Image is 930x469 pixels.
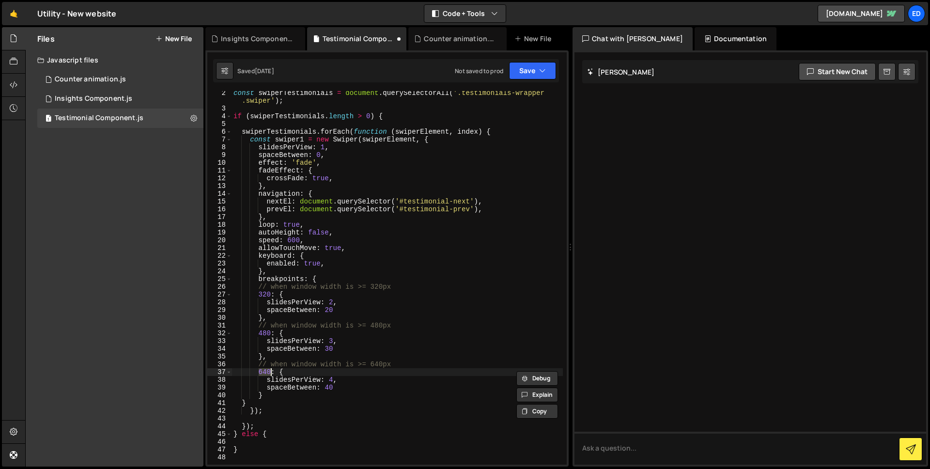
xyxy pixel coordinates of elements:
[207,446,232,453] div: 47
[207,306,232,314] div: 29
[207,89,232,105] div: 2
[37,33,55,44] h2: Files
[516,404,558,419] button: Copy
[207,267,232,275] div: 24
[514,34,555,44] div: New File
[207,298,232,306] div: 28
[37,8,116,19] div: Utility - New website
[207,399,232,407] div: 41
[207,322,232,329] div: 31
[424,5,506,22] button: Code + Tools
[908,5,925,22] a: Ed
[509,62,556,79] button: Save
[207,453,232,461] div: 48
[207,151,232,159] div: 9
[155,35,192,43] button: New File
[207,244,232,252] div: 21
[207,415,232,422] div: 43
[207,213,232,221] div: 17
[207,360,232,368] div: 36
[255,67,274,75] div: [DATE]
[207,368,232,376] div: 37
[207,422,232,430] div: 44
[207,345,232,353] div: 34
[207,221,232,229] div: 18
[207,174,232,182] div: 12
[207,236,232,244] div: 20
[237,67,274,75] div: Saved
[46,115,51,123] span: 1
[37,70,203,89] div: 16434/44509.js
[207,407,232,415] div: 42
[207,329,232,337] div: 32
[455,67,503,75] div: Not saved to prod
[221,34,293,44] div: Insights Component.js
[587,67,654,77] h2: [PERSON_NAME]
[207,128,232,136] div: 6
[516,388,558,402] button: Explain
[207,229,232,236] div: 19
[818,5,905,22] a: [DOMAIN_NAME]
[2,2,26,25] a: 🤙
[207,252,232,260] div: 22
[207,260,232,267] div: 23
[26,50,203,70] div: Javascript files
[207,391,232,399] div: 40
[207,198,232,205] div: 15
[207,314,232,322] div: 30
[207,159,232,167] div: 10
[207,136,232,143] div: 7
[207,112,232,120] div: 4
[516,371,558,386] button: Debug
[695,27,776,50] div: Documentation
[207,275,232,283] div: 25
[573,27,693,50] div: Chat with [PERSON_NAME]
[55,94,132,103] div: Insights Component.js
[207,182,232,190] div: 13
[424,34,495,44] div: Counter animation.js
[55,75,126,84] div: Counter animation.js
[207,120,232,128] div: 5
[37,109,203,128] div: 16434/44510.js
[37,89,203,109] div: 16434/44513.js
[207,376,232,384] div: 38
[207,291,232,298] div: 27
[207,438,232,446] div: 46
[207,143,232,151] div: 8
[207,105,232,112] div: 3
[207,353,232,360] div: 35
[207,384,232,391] div: 39
[207,190,232,198] div: 14
[55,114,143,123] div: Testimonial Component.js
[323,34,395,44] div: Testimonial Component.js
[207,283,232,291] div: 26
[207,430,232,438] div: 45
[207,205,232,213] div: 16
[799,63,876,80] button: Start new chat
[207,337,232,345] div: 33
[207,167,232,174] div: 11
